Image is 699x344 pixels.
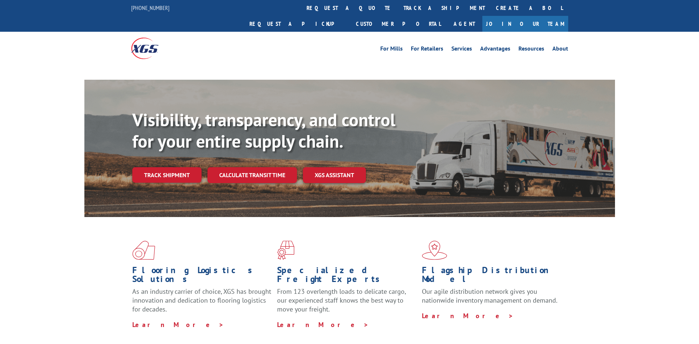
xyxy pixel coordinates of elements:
[350,16,446,32] a: Customer Portal
[480,46,510,54] a: Advantages
[380,46,403,54] a: For Mills
[132,266,272,287] h1: Flooring Logistics Solutions
[277,266,416,287] h1: Specialized Freight Experts
[482,16,568,32] a: Join Our Team
[207,167,297,183] a: Calculate transit time
[422,287,558,305] span: Our agile distribution network gives you nationwide inventory management on demand.
[132,108,395,152] b: Visibility, transparency, and control for your entire supply chain.
[277,241,294,260] img: xgs-icon-focused-on-flooring-red
[277,320,369,329] a: Learn More >
[411,46,443,54] a: For Retailers
[132,320,224,329] a: Learn More >
[518,46,544,54] a: Resources
[132,167,202,183] a: Track shipment
[451,46,472,54] a: Services
[446,16,482,32] a: Agent
[277,287,416,320] p: From 123 overlength loads to delicate cargo, our experienced staff knows the best way to move you...
[422,266,561,287] h1: Flagship Distribution Model
[303,167,366,183] a: XGS ASSISTANT
[552,46,568,54] a: About
[244,16,350,32] a: Request a pickup
[132,241,155,260] img: xgs-icon-total-supply-chain-intelligence-red
[132,287,271,313] span: As an industry carrier of choice, XGS has brought innovation and dedication to flooring logistics...
[131,4,169,11] a: [PHONE_NUMBER]
[422,312,514,320] a: Learn More >
[422,241,447,260] img: xgs-icon-flagship-distribution-model-red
